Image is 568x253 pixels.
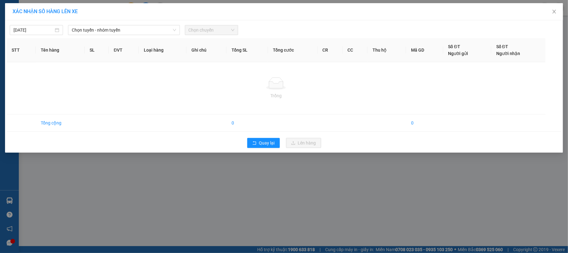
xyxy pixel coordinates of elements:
[7,38,36,62] th: STT
[343,38,368,62] th: CC
[85,38,109,62] th: SL
[247,138,280,148] button: rollbackQuay lại
[259,139,275,146] span: Quay lại
[36,38,85,62] th: Tên hàng
[448,44,460,49] span: Số ĐT
[3,14,119,22] li: 85 [PERSON_NAME]
[72,25,176,35] span: Chọn tuyến - nhóm tuyến
[109,38,139,62] th: ĐVT
[406,38,443,62] th: Mã GD
[318,38,343,62] th: CR
[286,138,321,148] button: uploadLên hàng
[139,38,186,62] th: Loại hàng
[367,38,406,62] th: Thu hộ
[496,51,520,56] span: Người nhận
[496,44,508,49] span: Số ĐT
[13,27,54,33] input: 15/10/2025
[36,114,85,132] td: Tổng cộng
[268,38,317,62] th: Tổng cước
[13,8,78,14] span: XÁC NHẬN SỐ HÀNG LÊN XE
[227,114,268,132] td: 0
[552,9,557,14] span: close
[406,114,443,132] td: 0
[173,28,176,32] span: down
[545,3,563,21] button: Close
[36,23,41,28] span: phone
[252,141,257,146] span: rollback
[227,38,268,62] th: Tổng SL
[448,51,468,56] span: Người gửi
[186,38,227,62] th: Ghi chú
[3,22,119,29] li: 02839.63.63.63
[12,92,540,99] div: Trống
[3,39,70,49] b: GỬI : VP Cần Thơ
[189,25,234,35] span: Chọn chuyến
[36,15,41,20] span: environment
[36,4,89,12] b: [PERSON_NAME]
